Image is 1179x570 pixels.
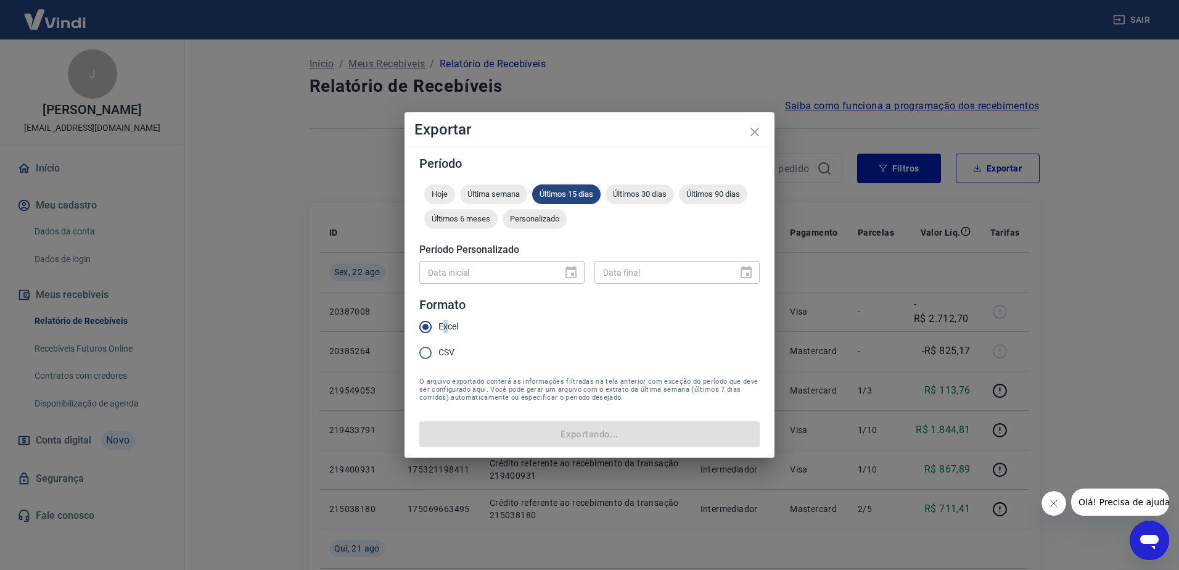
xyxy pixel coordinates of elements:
[438,320,458,333] span: Excel
[503,214,567,223] span: Personalizado
[424,184,455,204] div: Hoje
[7,9,104,19] span: Olá! Precisa de ajuda?
[594,261,729,284] input: DD/MM/YYYY
[419,261,554,284] input: DD/MM/YYYY
[532,184,601,204] div: Últimos 15 dias
[1041,491,1066,516] iframe: Fechar mensagem
[679,184,747,204] div: Últimos 90 dias
[424,209,498,229] div: Últimos 6 meses
[419,244,760,256] h5: Período Personalizado
[606,184,674,204] div: Últimos 30 dias
[419,157,760,170] h5: Período
[419,296,466,314] legend: Formato
[438,346,454,359] span: CSV
[740,117,770,147] button: close
[503,209,567,229] div: Personalizado
[460,189,527,199] span: Última semana
[424,214,498,223] span: Últimos 6 meses
[1071,489,1169,516] iframe: Mensagem da empresa
[679,189,747,199] span: Últimos 90 dias
[419,378,760,402] span: O arquivo exportado conterá as informações filtradas na tela anterior com exceção do período que ...
[532,189,601,199] span: Últimos 15 dias
[460,184,527,204] div: Última semana
[1130,521,1169,560] iframe: Botão para abrir a janela de mensagens
[424,189,455,199] span: Hoje
[414,122,765,137] h4: Exportar
[606,189,674,199] span: Últimos 30 dias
